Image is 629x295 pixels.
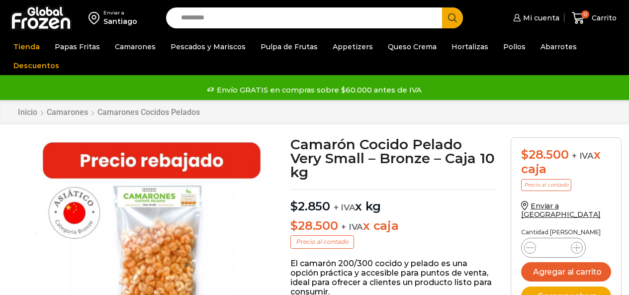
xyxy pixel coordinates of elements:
[103,9,137,16] div: Enviar a
[256,37,323,56] a: Pulpa de Frutas
[290,219,496,233] p: x caja
[8,37,45,56] a: Tienda
[290,218,298,233] span: $
[290,199,330,213] bdi: 2.850
[290,189,496,214] p: x kg
[341,222,363,232] span: + IVA
[589,13,617,23] span: Carrito
[103,16,137,26] div: Santiago
[544,241,563,255] input: Product quantity
[521,262,611,282] button: Agregar al carrito
[569,6,619,30] a: 0 Carrito
[521,201,601,219] a: Enviar a [GEOGRAPHIC_DATA]
[50,37,105,56] a: Papas Fritas
[498,37,531,56] a: Pollos
[290,235,354,248] p: Precio al contado
[521,148,611,177] div: x caja
[521,147,529,162] span: $
[521,229,611,236] p: Cantidad [PERSON_NAME]
[97,107,200,117] a: Camarones Cocidos Pelados
[511,8,559,28] a: Mi cuenta
[8,56,64,75] a: Descuentos
[383,37,442,56] a: Queso Crema
[46,107,89,117] a: Camarones
[290,218,338,233] bdi: 28.500
[521,179,571,191] p: Precio al contado
[334,202,356,212] span: + IVA
[166,37,251,56] a: Pescados y Mariscos
[328,37,378,56] a: Appetizers
[442,7,463,28] button: Search button
[17,107,38,117] a: Inicio
[290,199,298,213] span: $
[521,13,559,23] span: Mi cuenta
[521,147,568,162] bdi: 28.500
[572,151,594,161] span: + IVA
[447,37,493,56] a: Hortalizas
[110,37,161,56] a: Camarones
[290,137,496,179] h1: Camarón Cocido Pelado Very Small – Bronze – Caja 10 kg
[17,107,200,117] nav: Breadcrumb
[536,37,582,56] a: Abarrotes
[89,9,103,26] img: address-field-icon.svg
[581,10,589,18] span: 0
